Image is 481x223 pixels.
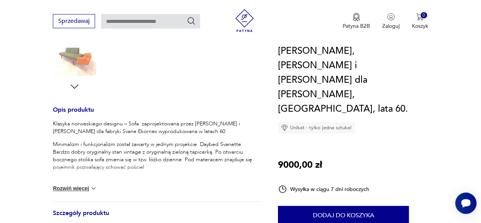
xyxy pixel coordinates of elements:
h3: Opis produktu [53,107,260,120]
a: Ikona medaluPatyna B2B [343,13,370,30]
img: Zdjęcie produktu Sofa Swanette, Haldor Vik i Ingmar Relling dla Svene, Norwegia, lata 60. [53,32,96,76]
img: Ikona diamentu [281,124,288,131]
iframe: Smartsupp widget button [455,193,476,214]
a: Sprzedawaj [53,19,95,24]
img: Ikonka użytkownika [387,13,395,21]
div: Wysyłka w ciągu 7 dni roboczych [278,184,369,194]
img: Patyna - sklep z meblami i dekoracjami vintage [233,9,256,32]
p: Koszyk [412,22,428,30]
p: Patyna B2B [343,22,370,30]
div: 0 [421,12,427,19]
p: Zaloguj [382,22,400,30]
button: Patyna B2B [343,13,370,30]
img: Ikona medalu [352,13,360,21]
p: 9000,00 zł [278,158,322,172]
img: chevron down [90,184,97,192]
button: Rozwiń więcej [53,184,97,192]
button: Sprzedawaj [53,14,95,28]
img: Ikona koszyka [416,13,424,21]
h1: [PERSON_NAME], [PERSON_NAME] i [PERSON_NAME] dla [PERSON_NAME], [GEOGRAPHIC_DATA], lata 60. [278,44,428,116]
p: Klasyka norweskiego designu – Sofa zaprojektowana przez [PERSON_NAME] i [PERSON_NAME] dla fabryki... [53,120,260,135]
button: Zaloguj [382,13,400,30]
p: Minimalizm i funkcjonalizm został zawarty w jednym projekcie Daybed Svanette. Bardzo dobry orygin... [53,141,260,171]
button: 0Koszyk [412,13,428,30]
button: Szukaj [187,16,196,26]
div: Unikat - tylko jedna sztuka! [278,122,355,133]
